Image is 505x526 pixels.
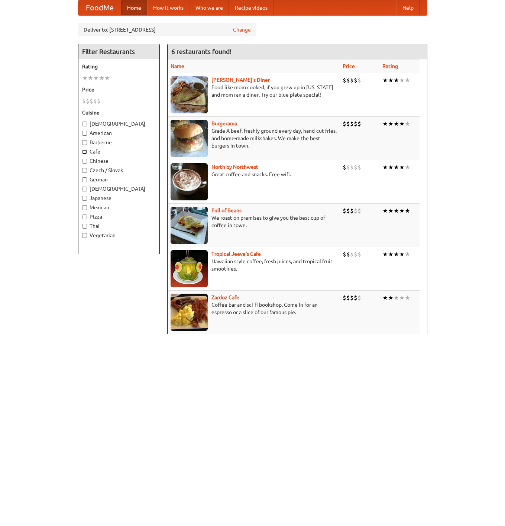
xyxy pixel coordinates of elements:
[405,120,410,128] li: ★
[357,250,361,258] li: $
[346,250,350,258] li: $
[405,163,410,171] li: ★
[357,120,361,128] li: $
[171,258,337,272] p: Hawaiian style coffee, fresh juices, and tropical fruit smoothies.
[396,0,420,15] a: Help
[382,120,388,128] li: ★
[82,233,87,238] input: Vegetarian
[82,204,156,211] label: Mexican
[211,77,270,83] b: [PERSON_NAME]'s Diner
[93,74,99,82] li: ★
[171,48,232,55] ng-pluralize: 6 restaurants found!
[350,250,354,258] li: $
[82,131,87,136] input: American
[78,44,159,59] h4: Filter Restaurants
[104,74,110,82] li: ★
[350,76,354,84] li: $
[346,76,350,84] li: $
[78,23,256,36] div: Deliver to: [STREET_ADDRESS]
[350,207,354,215] li: $
[147,0,190,15] a: How it works
[354,120,357,128] li: $
[357,76,361,84] li: $
[354,76,357,84] li: $
[388,120,394,128] li: ★
[171,294,208,331] img: zardoz.jpg
[343,207,346,215] li: $
[388,76,394,84] li: ★
[171,120,208,157] img: burgerama.jpg
[171,207,208,244] img: beans.jpg
[121,0,147,15] a: Home
[211,294,239,300] a: Zardoz Cafe
[171,76,208,113] img: sallys.jpg
[82,109,156,116] h5: Cuisine
[388,207,394,215] li: ★
[82,97,86,105] li: $
[211,251,261,257] a: Tropical Jeeve's Cafe
[399,120,405,128] li: ★
[171,171,337,178] p: Great coffee and snacks. Free wifi.
[88,74,93,82] li: ★
[343,294,346,302] li: $
[399,250,405,258] li: ★
[82,168,87,173] input: Czech / Slovak
[350,294,354,302] li: $
[388,163,394,171] li: ★
[343,63,355,69] a: Price
[82,129,156,137] label: American
[343,76,346,84] li: $
[399,76,405,84] li: ★
[346,163,350,171] li: $
[229,0,273,15] a: Recipe videos
[78,0,121,15] a: FoodMe
[97,97,101,105] li: $
[354,294,357,302] li: $
[82,222,156,230] label: Thai
[82,194,156,202] label: Japanese
[346,120,350,128] li: $
[346,207,350,215] li: $
[82,148,156,155] label: Cafe
[405,250,410,258] li: ★
[171,84,337,99] p: Food like mom cooked, if you grew up in [US_STATE] and mom ran a diner. Try our blue plate special!
[93,97,97,105] li: $
[82,213,156,220] label: Pizza
[382,163,388,171] li: ★
[82,139,156,146] label: Barbecue
[211,120,237,126] b: Burgerama
[394,294,399,302] li: ★
[190,0,229,15] a: Who we are
[382,207,388,215] li: ★
[82,196,87,201] input: Japanese
[82,232,156,239] label: Vegetarian
[211,207,242,213] a: Full of Beans
[82,157,156,165] label: Chinese
[99,74,104,82] li: ★
[343,250,346,258] li: $
[399,294,405,302] li: ★
[233,26,251,33] a: Change
[82,167,156,174] label: Czech / Slovak
[382,76,388,84] li: ★
[399,163,405,171] li: ★
[82,205,87,210] input: Mexican
[82,159,87,164] input: Chinese
[171,301,337,316] p: Coffee bar and sci-fi bookshop. Come in for an espresso or a slice of our famous pie.
[405,294,410,302] li: ★
[357,294,361,302] li: $
[171,214,337,229] p: We roast on premises to give you the best cup of coffee in town.
[405,207,410,215] li: ★
[343,120,346,128] li: $
[354,207,357,215] li: $
[171,127,337,149] p: Grade A beef, freshly ground every day, hand-cut fries, and home-made milkshakes. We make the bes...
[357,207,361,215] li: $
[82,176,156,183] label: German
[82,63,156,70] h5: Rating
[82,185,156,193] label: [DEMOGRAPHIC_DATA]
[388,250,394,258] li: ★
[171,63,184,69] a: Name
[394,120,399,128] li: ★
